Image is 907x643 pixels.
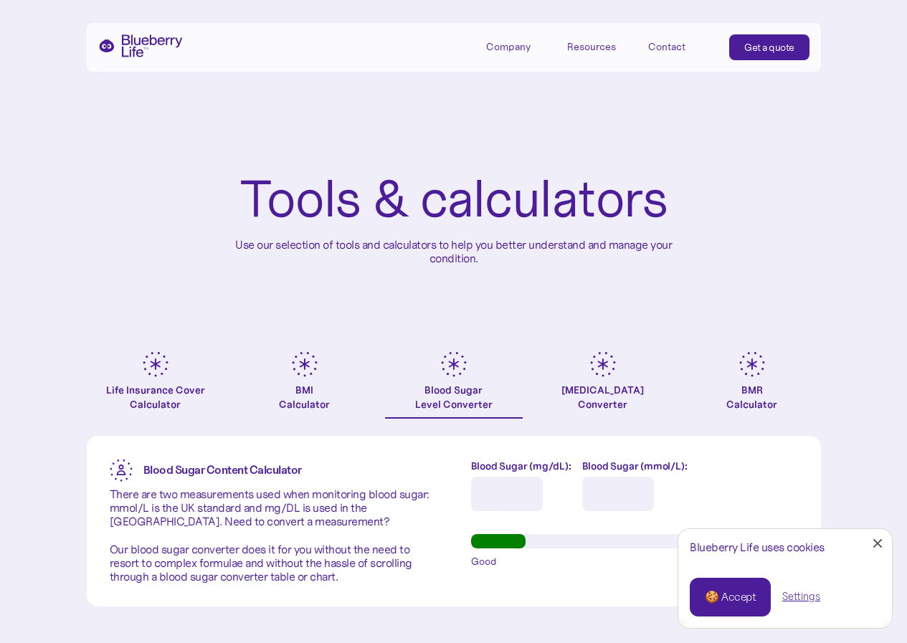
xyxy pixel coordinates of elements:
[648,34,713,58] a: Contact
[567,34,632,58] div: Resources
[782,589,820,604] a: Settings
[729,34,809,60] a: Get a quote
[239,172,668,227] h1: Tools & calculators
[863,529,892,558] a: Close Cookie Popup
[534,351,672,419] a: [MEDICAL_DATA]Converter
[110,487,437,584] p: There are two measurements used when monitoring blood sugar: mmol/L is the UK standard and mg/DL ...
[471,554,497,568] span: Good
[486,41,531,53] div: Company
[98,34,183,57] a: home
[683,351,821,419] a: BMRCalculator
[87,383,224,411] div: Life Insurance Cover Calculator
[561,383,644,411] div: [MEDICAL_DATA] Converter
[726,383,777,411] div: BMR Calculator
[385,351,523,419] a: Blood SugarLevel Converter
[690,578,771,616] a: 🍪 Accept
[143,462,302,477] strong: Blood Sugar Content Calculator
[279,383,330,411] div: BMI Calculator
[236,351,374,419] a: BMICalculator
[567,41,616,53] div: Resources
[471,459,571,473] label: Blood Sugar (mg/dL):
[744,40,794,54] div: Get a quote
[648,41,685,53] div: Contact
[582,459,688,473] label: Blood Sugar (mmol/L):
[690,540,880,554] div: Blueberry Life uses cookies
[486,34,551,58] div: Company
[705,589,756,605] div: 🍪 Accept
[224,238,683,265] p: Use our selection of tools and calculators to help you better understand and manage your condition.
[87,351,224,419] a: Life Insurance Cover Calculator
[415,383,493,411] div: Blood Sugar Level Converter
[878,543,878,544] div: Close Cookie Popup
